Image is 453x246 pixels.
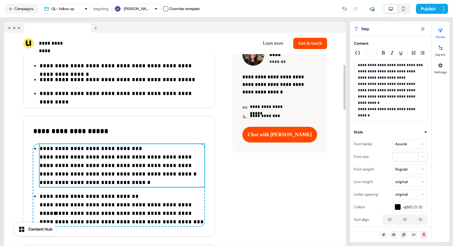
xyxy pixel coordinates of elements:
[93,6,109,12] div: targeting
[403,204,425,210] span: rgb(0, 0, 0)
[51,6,74,12] div: GL- follow up
[395,179,407,185] div: original
[354,129,363,135] div: Style
[354,215,369,225] div: Text align
[124,6,149,12] div: [PERSON_NAME]
[432,60,449,74] button: Settings
[242,106,247,111] img: Icon
[4,22,100,33] img: Browser topbar
[395,141,407,147] div: Aeonik
[170,6,200,12] div: Override template
[354,164,374,174] div: Font weight
[432,43,449,57] button: Layers
[242,115,247,120] img: Icon
[354,40,369,47] div: Content
[354,202,365,212] div: Colour
[392,139,428,149] button: Aeonik
[28,226,52,232] div: Content Hub
[354,189,378,199] div: Letter spacing
[354,177,373,187] div: Line height
[395,191,407,198] div: original
[354,129,428,135] button: Style
[416,4,439,14] button: Publish
[354,152,369,162] div: Font size
[432,25,449,39] button: Styles
[392,202,428,212] button: rgb(0, 0, 0)
[178,38,327,49] div: Learn moreGet in touch
[5,4,39,14] button: Campaigns
[14,223,56,236] button: Content Hub
[395,166,408,172] div: Regular
[111,4,161,14] button: [PERSON_NAME]
[361,26,369,32] span: Step
[293,38,327,49] button: Get in touch
[354,139,372,149] div: Font family
[258,38,288,49] button: Learn more
[242,127,317,143] button: Chat with [PERSON_NAME]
